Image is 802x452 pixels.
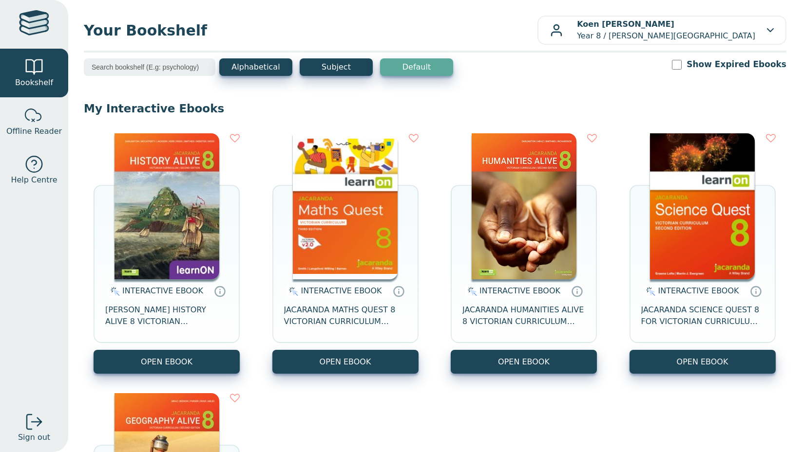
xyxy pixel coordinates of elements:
button: OPEN EBOOK [451,350,597,374]
b: Koen [PERSON_NAME] [577,19,674,29]
input: Search bookshelf (E.g: psychology) [84,58,215,76]
button: Alphabetical [219,58,292,76]
span: INTERACTIVE EBOOK [658,286,739,295]
span: [PERSON_NAME] HISTORY ALIVE 8 VICTORIAN CURRICULUM LEARNON EBOOK 2E [105,304,228,327]
img: a03a72db-7f91-e911-a97e-0272d098c78b.jpg [115,133,219,279]
img: interactive.svg [108,286,120,297]
a: Interactive eBooks are accessed online via the publisher’s portal. They contain interactive resou... [393,285,404,297]
a: Interactive eBooks are accessed online via the publisher’s portal. They contain interactive resou... [571,285,583,297]
span: INTERACTIVE EBOOK [301,286,382,295]
button: OPEN EBOOK [630,350,776,374]
label: Show Expired Ebooks [687,58,786,71]
span: Help Centre [11,174,57,186]
img: interactive.svg [286,286,298,297]
img: interactive.svg [465,286,477,297]
a: Interactive eBooks are accessed online via the publisher’s portal. They contain interactive resou... [214,285,226,297]
img: interactive.svg [643,286,655,297]
p: Year 8 / [PERSON_NAME][GEOGRAPHIC_DATA] [577,18,755,42]
span: Your Bookshelf [84,19,537,41]
img: bee2d5d4-7b91-e911-a97e-0272d098c78b.jpg [472,133,576,279]
span: Offline Reader [6,126,62,137]
button: Default [380,58,453,76]
button: OPEN EBOOK [272,350,419,374]
a: Interactive eBooks are accessed online via the publisher’s portal. They contain interactive resou... [750,285,762,297]
img: c004558a-e884-43ec-b87a-da9408141e80.jpg [293,133,398,279]
p: My Interactive Ebooks [84,101,786,116]
span: JACARANDA HUMANITIES ALIVE 8 VICTORIAN CURRICULUM LEARNON EBOOK 2E [462,304,585,327]
span: INTERACTIVE EBOOK [122,286,203,295]
span: JACARANDA MATHS QUEST 8 VICTORIAN CURRICULUM LEARNON EBOOK 3E [284,304,407,327]
span: Bookshelf [15,77,53,89]
span: JACARANDA SCIENCE QUEST 8 FOR VICTORIAN CURRICULUM LEARNON 2E EBOOK [641,304,764,327]
span: INTERACTIVE EBOOK [479,286,560,295]
img: fffb2005-5288-ea11-a992-0272d098c78b.png [650,133,755,279]
button: Subject [300,58,373,76]
span: Sign out [18,432,50,443]
button: OPEN EBOOK [94,350,240,374]
button: Koen [PERSON_NAME]Year 8 / [PERSON_NAME][GEOGRAPHIC_DATA] [537,16,786,45]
